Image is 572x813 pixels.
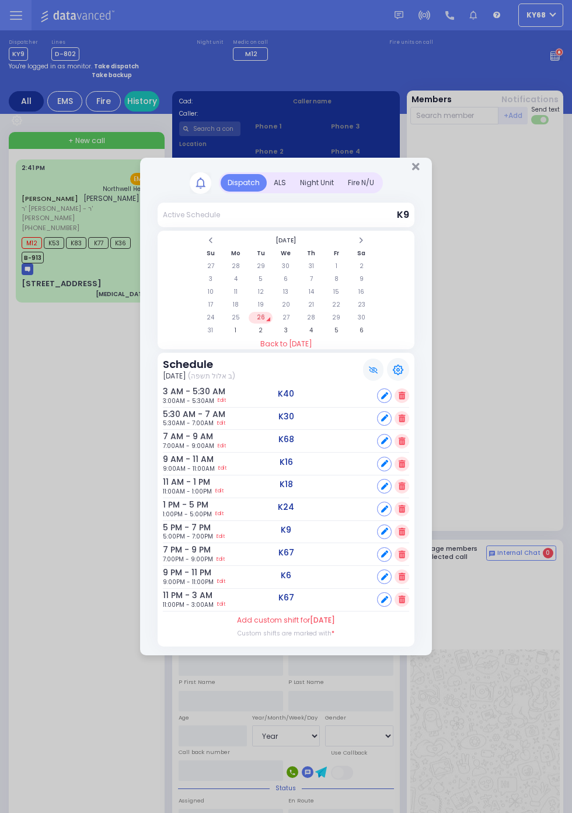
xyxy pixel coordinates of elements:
[238,629,334,638] label: Custom shifts are marked with
[249,260,273,272] td: 29
[217,532,225,541] a: Edit
[163,532,213,541] span: 5:00PM - 7:00PM
[280,457,293,467] h5: K16
[267,174,293,192] div: ALS
[274,248,298,259] th: We
[358,237,364,244] span: Next Month
[281,571,291,581] h5: K6
[278,435,294,444] h5: K68
[163,432,195,442] h6: 7 AM - 9 AM
[198,325,222,336] td: 31
[217,555,225,564] a: Edit
[249,299,273,311] td: 19
[163,397,214,405] span: 3:00AM - 5:30AM
[224,235,348,246] th: Select Month
[217,578,225,586] a: Edit
[278,389,294,399] h5: K40
[198,299,222,311] td: 17
[299,299,323,311] td: 21
[325,260,348,272] td: 1
[249,248,273,259] th: Tu
[163,487,212,496] span: 11:00AM - 1:00PM
[218,464,226,473] a: Edit
[163,555,213,564] span: 7:00PM - 9:00PM
[249,312,273,324] td: 26
[310,615,335,625] span: [DATE]
[299,286,323,298] td: 14
[163,442,214,450] span: 7:00AM - 9:00AM
[158,339,414,349] a: Back to [DATE]
[350,248,374,259] th: Sa
[278,548,294,558] h5: K67
[224,299,247,311] td: 18
[299,312,323,324] td: 28
[224,273,247,285] td: 4
[224,260,247,272] td: 28
[350,299,374,311] td: 23
[224,312,247,324] td: 25
[249,325,273,336] td: 2
[163,523,195,533] h6: 5 PM - 7 PM
[274,273,298,285] td: 6
[198,260,222,272] td: 27
[163,464,215,473] span: 9:00AM - 11:00AM
[325,325,348,336] td: 5
[163,371,186,381] span: [DATE]
[163,454,195,464] h6: 9 AM - 11 AM
[274,299,298,311] td: 20
[299,260,323,272] td: 31
[224,325,247,336] td: 1
[299,248,323,259] th: Th
[281,525,291,535] h5: K9
[249,273,273,285] td: 5
[198,273,222,285] td: 3
[249,286,273,298] td: 12
[163,419,214,428] span: 5:30AM - 7:00AM
[397,208,409,221] span: K9
[278,502,294,512] h5: K24
[218,397,226,405] a: Edit
[163,578,214,586] span: 9:00PM - 11:00PM
[215,510,224,519] a: Edit
[217,600,225,609] a: Edit
[237,615,335,626] label: Add custom shift for
[208,237,214,244] span: Previous Month
[350,312,374,324] td: 30
[341,174,381,192] div: Fire N/U
[163,477,195,487] h6: 11 AM - 1 PM
[163,600,214,609] span: 11:00PM - 3:00AM
[163,387,195,397] h6: 3 AM - 5:30 AM
[293,174,341,192] div: Night Unit
[163,545,195,555] h6: 7 PM - 9 PM
[218,442,226,450] a: Edit
[412,161,420,172] button: Close
[163,409,195,419] h6: 5:30 AM - 7 AM
[325,312,348,324] td: 29
[280,480,293,489] h5: K18
[215,487,224,496] a: Edit
[350,273,374,285] td: 9
[274,286,298,298] td: 13
[163,590,195,600] h6: 11 PM - 3 AM
[188,371,235,381] span: (ב אלול תשפה)
[299,325,323,336] td: 4
[198,286,222,298] td: 10
[350,260,374,272] td: 2
[163,210,220,220] div: Active Schedule
[198,248,222,259] th: Su
[217,419,225,428] a: Edit
[325,248,348,259] th: Fr
[163,568,195,578] h6: 9 PM - 11 PM
[224,248,247,259] th: Mo
[224,286,247,298] td: 11
[325,273,348,285] td: 8
[325,286,348,298] td: 15
[163,510,212,519] span: 1:00PM - 5:00PM
[274,325,298,336] td: 3
[278,593,294,603] h5: K67
[299,273,323,285] td: 7
[325,299,348,311] td: 22
[274,260,298,272] td: 30
[221,174,267,192] div: Dispatch
[163,500,195,510] h6: 1 PM - 5 PM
